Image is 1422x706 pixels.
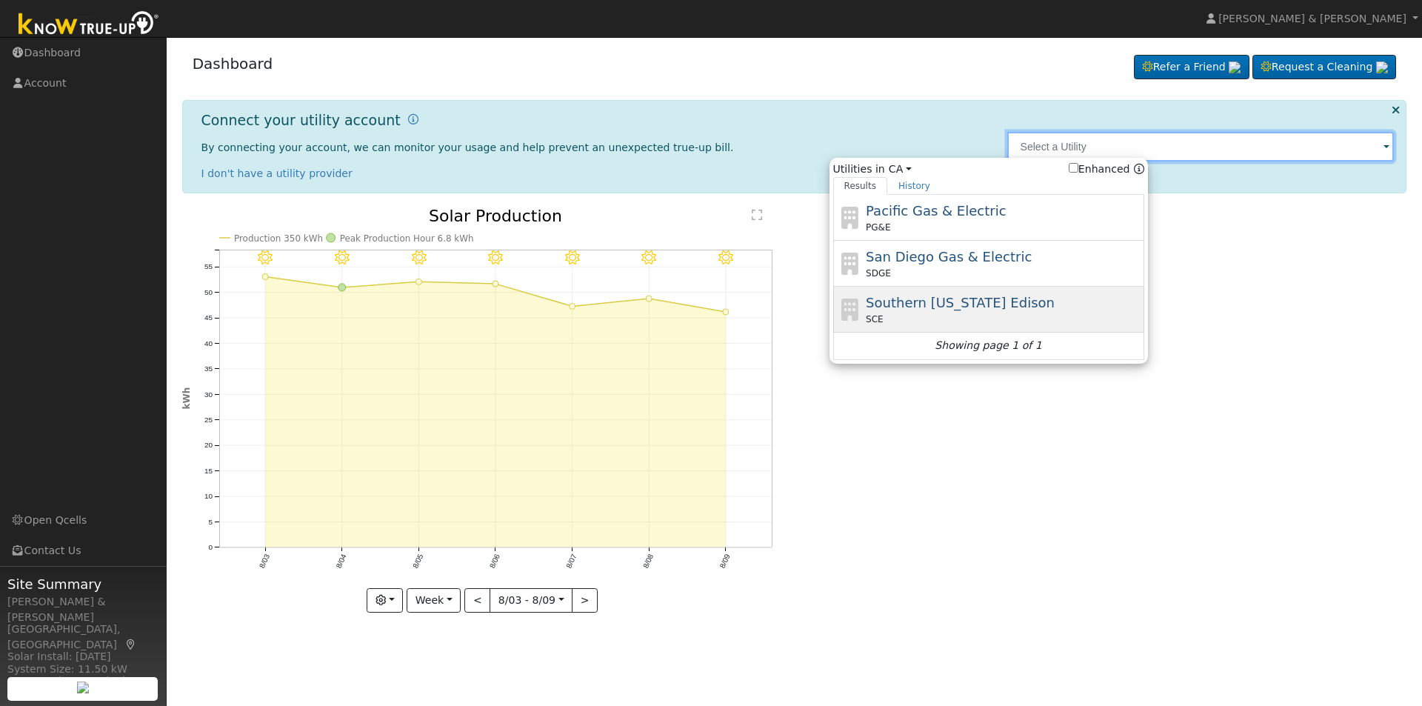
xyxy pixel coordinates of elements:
[641,250,656,265] i: 8/08 - Clear
[488,553,501,570] text: 8/06
[866,249,1032,264] span: San Diego Gas & Electric
[208,518,213,526] text: 5
[1007,132,1395,161] input: Select a Utility
[752,209,762,221] text: 
[1069,161,1130,177] label: Enhanced
[234,233,323,244] text: Production 350 kWh
[866,203,1006,219] span: Pacific Gas & Electric
[488,250,503,265] i: 8/06 - MostlyClear
[204,442,213,450] text: 20
[1069,163,1078,173] input: Enhanced
[7,673,158,689] div: Storage Size: 20.0 kWh
[866,313,884,326] span: SCE
[718,250,733,265] i: 8/09 - Clear
[1218,13,1406,24] span: [PERSON_NAME] & [PERSON_NAME]
[339,233,473,244] text: Peak Production Hour 6.8 kWh
[490,588,573,613] button: 8/03 - 8/09
[204,364,213,373] text: 35
[204,390,213,399] text: 30
[204,288,213,296] text: 50
[7,622,158,653] div: [GEOGRAPHIC_DATA], [GEOGRAPHIC_DATA]
[7,594,158,625] div: [PERSON_NAME] & [PERSON_NAME]
[493,281,498,287] circle: onclick=""
[411,250,426,265] i: 8/05 - Clear
[889,161,912,177] a: CA
[833,161,1144,177] span: Utilities in
[1134,55,1249,80] a: Refer a Friend
[7,649,158,665] div: Solar Install: [DATE]
[1134,163,1144,175] a: Enhanced Providers
[723,309,729,315] circle: onclick=""
[208,544,213,552] text: 0
[429,207,562,225] text: Solar Production
[887,177,941,195] a: History
[407,588,461,613] button: Week
[1069,161,1144,177] span: Show enhanced providers
[201,167,353,179] a: I don't have a utility provider
[564,553,578,570] text: 8/07
[262,274,268,280] circle: onclick=""
[641,553,655,570] text: 8/08
[464,588,490,613] button: <
[646,296,652,302] circle: onclick=""
[569,304,575,310] circle: onclick=""
[11,8,167,41] img: Know True-Up
[866,295,1055,310] span: Southern [US_STATE] Edison
[415,279,421,285] circle: onclick=""
[833,177,888,195] a: Results
[193,55,273,73] a: Dashboard
[201,141,734,153] span: By connecting your account, we can monitor your usage and help prevent an unexpected true-up bill.
[7,662,158,677] div: System Size: 11.50 kW
[201,112,401,129] h1: Connect your utility account
[935,338,1041,353] i: Showing page 1 of 1
[204,467,213,475] text: 15
[77,682,89,693] img: retrieve
[572,588,598,613] button: >
[565,250,580,265] i: 8/07 - MostlyClear
[204,416,213,424] text: 25
[124,639,138,650] a: Map
[866,221,890,234] span: PG&E
[335,250,350,265] i: 8/04 - Clear
[258,250,273,265] i: 8/03 - Clear
[411,553,424,570] text: 8/05
[1229,61,1241,73] img: retrieve
[204,263,213,271] text: 55
[258,553,271,570] text: 8/03
[866,267,891,280] span: SDGE
[204,339,213,347] text: 40
[181,387,192,410] text: kWh
[1376,61,1388,73] img: retrieve
[338,284,345,291] circle: onclick=""
[204,314,213,322] text: 45
[1252,55,1396,80] a: Request a Cleaning
[204,493,213,501] text: 10
[7,574,158,594] span: Site Summary
[334,553,347,570] text: 8/04
[718,553,732,570] text: 8/09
